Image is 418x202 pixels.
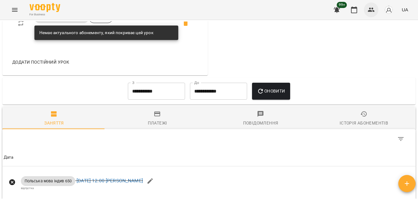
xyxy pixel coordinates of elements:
button: UA [399,4,411,15]
button: Додати постійний урок [10,57,72,68]
span: Додати постійний урок [12,58,69,66]
span: Дата [4,154,414,161]
div: Платежі [148,119,167,127]
div: Заняття [44,119,64,127]
div: Дата [4,154,14,161]
span: 99+ [337,2,347,8]
div: Table Toolbar [2,129,416,149]
div: відпустка [21,186,143,190]
img: avatar_s.png [384,6,393,14]
a: [DATE] 12:00 [PERSON_NAME] [77,178,143,184]
span: Видалити приватний урок Каріна Калашнік чт 12:00 клієнта Володимир Веремейчук [178,16,193,30]
span: Оновити [257,87,285,95]
button: Фільтр [393,132,408,146]
img: Voopty Logo [30,3,60,12]
div: Повідомлення [243,119,278,127]
div: Sort [4,154,14,161]
div: Історія абонементів [340,119,388,127]
button: Оновити [252,83,290,100]
span: UA [402,6,408,13]
span: Польська мова індив 650 [21,178,75,184]
div: Немає актуального абонементу, який покриває цей урок [39,27,153,38]
button: Menu [7,2,22,17]
span: For Business [30,13,60,17]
